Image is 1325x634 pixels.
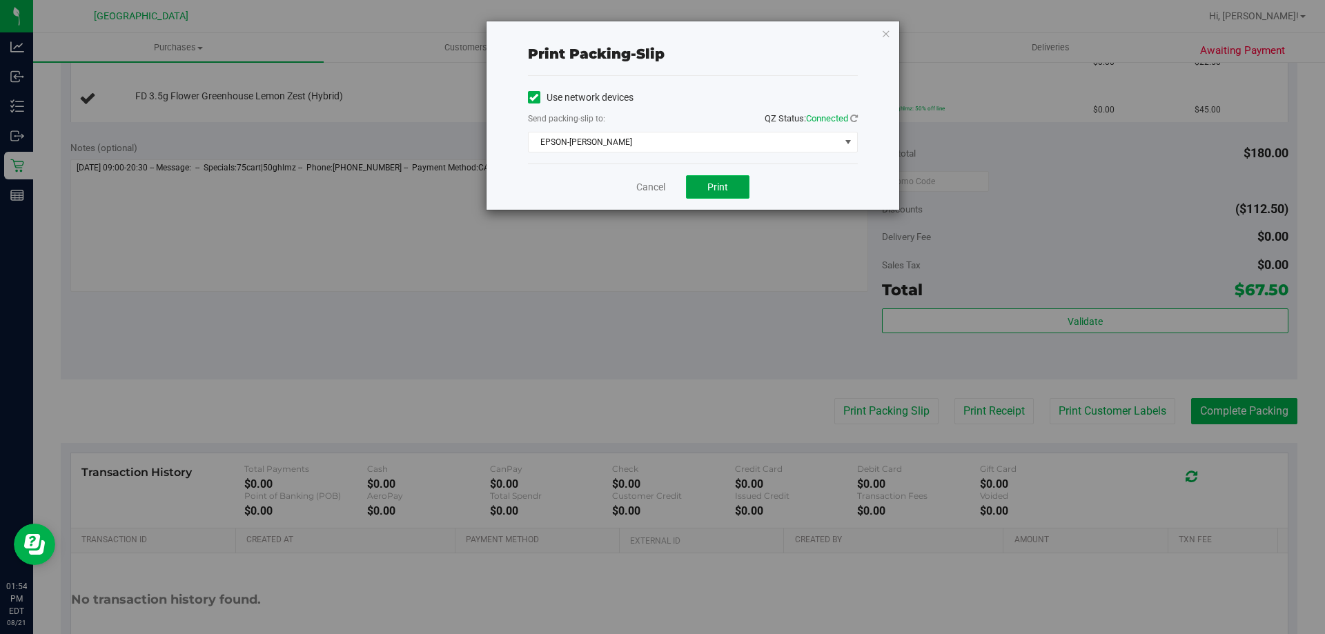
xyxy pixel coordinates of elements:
[528,90,634,105] label: Use network devices
[528,112,605,125] label: Send packing-slip to:
[529,132,840,152] span: EPSON-[PERSON_NAME]
[686,175,749,199] button: Print
[839,132,856,152] span: select
[636,180,665,195] a: Cancel
[707,181,728,192] span: Print
[528,46,665,62] span: Print packing-slip
[765,113,858,123] span: QZ Status:
[806,113,848,123] span: Connected
[14,524,55,565] iframe: Resource center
